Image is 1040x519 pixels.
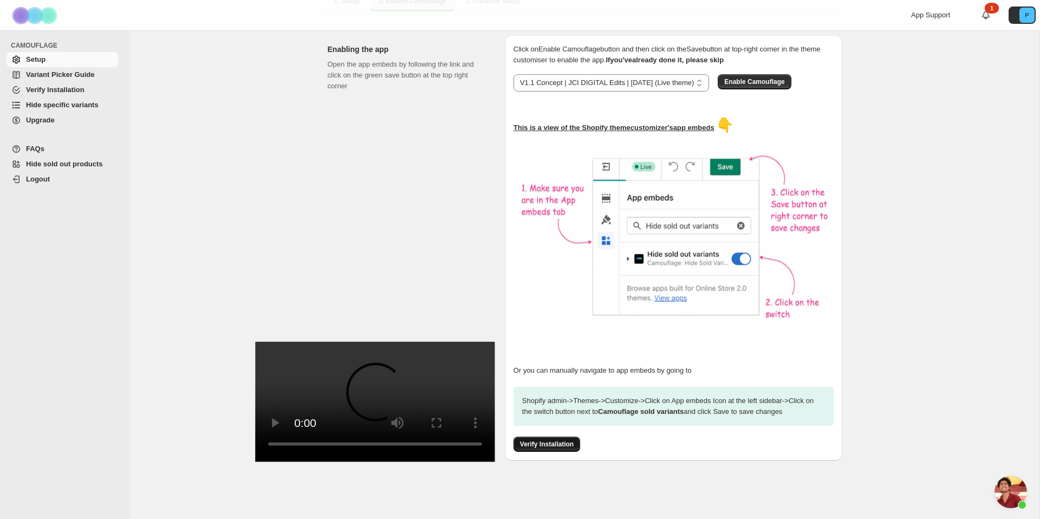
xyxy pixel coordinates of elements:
[513,124,714,132] u: This is a view of the Shopify theme customizer's app embeds
[6,157,118,172] a: Hide sold out products
[598,407,684,416] strong: Camouflage sold variants
[11,41,122,50] span: CAMOUFLAGE
[6,67,118,82] a: Variant Picker Guide
[716,117,733,133] span: 👇
[1009,7,1036,24] button: Avatar with initials P
[6,52,118,67] a: Setup
[513,365,834,376] p: Or you can manually navigate to app embeds by going to
[911,11,950,19] span: App Support
[985,3,999,14] div: 1
[513,44,834,66] p: Click on Enable Camouflage button and then click on the Save button at top-right corner in the th...
[980,10,991,21] a: 1
[6,82,118,98] a: Verify Installation
[328,44,487,55] h2: Enabling the app
[26,70,94,79] span: Variant Picker Guide
[6,141,118,157] a: FAQs
[513,387,834,426] p: Shopify admin -> Themes -> Customize -> Click on App embeds Icon at the left sidebar -> Click on ...
[513,142,838,332] img: camouflage-enable
[26,86,84,94] span: Verify Installation
[718,77,791,86] a: Enable Camouflage
[513,440,580,448] a: Verify Installation
[1019,8,1035,23] span: Avatar with initials P
[724,77,784,86] span: Enable Camouflage
[606,56,724,64] b: If you've already done it, please skip
[26,145,44,153] span: FAQs
[26,116,55,124] span: Upgrade
[255,342,495,462] video: Enable Camouflage in theme app embeds
[513,437,580,452] button: Verify Installation
[718,74,791,89] button: Enable Camouflage
[1025,12,1029,18] text: P
[520,440,574,449] span: Verify Installation
[26,175,50,183] span: Logout
[9,1,63,30] img: Camouflage
[26,160,103,168] span: Hide sold out products
[6,98,118,113] a: Hide specific variants
[6,113,118,128] a: Upgrade
[994,476,1027,508] div: Open chat
[328,59,487,446] div: Open the app embeds by following the link and click on the green save button at the top right corner
[6,172,118,187] a: Logout
[26,101,99,109] span: Hide specific variants
[26,55,45,63] span: Setup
